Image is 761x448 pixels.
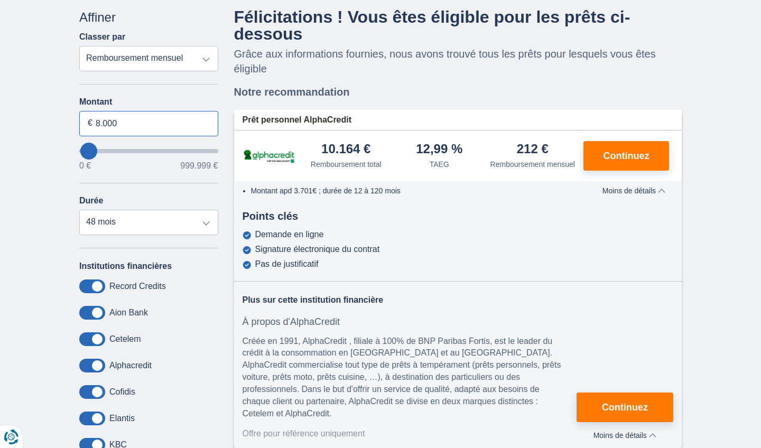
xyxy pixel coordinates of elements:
span: 0 € [79,162,91,170]
label: Durée [79,196,103,206]
button: Moins de détails [595,186,673,195]
label: Alphacredit [109,361,152,370]
h2: À propos d'AlphaCredit [243,317,564,328]
div: Signature électronique du contrat [255,245,380,254]
label: Cetelem [109,334,141,344]
label: Classer par [79,32,125,42]
input: wantToBorrow [79,149,218,153]
div: Demande en ligne [255,230,324,239]
div: Affiner [79,8,218,26]
button: Continuez [577,393,673,422]
span: Continuez [602,403,648,412]
label: Cofidis [109,387,135,397]
label: Montant [79,97,218,107]
div: Points clés [234,209,682,224]
div: TAEG [430,159,449,170]
label: Aion Bank [109,308,148,318]
span: Moins de détails [602,187,665,194]
div: Plus sur cette institution financière [243,294,577,306]
p: Créée en 1991, AlphaCredit , filiale à 100% de BNP Paribas Fortis, est le leader du crédit à la c... [243,335,564,420]
label: Institutions financières [79,262,172,271]
h4: Félicitations ! Vous êtes éligible pour les prêts ci-dessous [234,8,682,42]
label: Record Credits [109,282,166,291]
button: Continuez [583,141,669,171]
div: 12,99 % [416,143,462,157]
li: Montant apd 3.701€ ; durée de 12 à 120 mois [251,185,577,196]
div: Remboursement mensuel [490,159,575,170]
span: € [88,117,92,129]
span: Prêt personnel AlphaCredit [243,114,352,126]
button: Moins de détails [577,427,673,440]
div: 212 € [517,143,549,157]
div: Pas de justificatif [255,259,319,269]
span: 999.999 € [180,162,218,170]
label: Elantis [109,414,135,423]
div: Offre pour référence uniquement [243,428,577,440]
span: Moins de détails [593,432,656,439]
img: pret personnel AlphaCredit [243,148,295,164]
div: 10.164 € [321,143,370,157]
p: Grâce aux informations fournies, nous avons trouvé tous les prêts pour lesquels vous êtes éligible [234,46,682,76]
span: Continuez [604,151,649,161]
div: Remboursement total [311,159,382,170]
